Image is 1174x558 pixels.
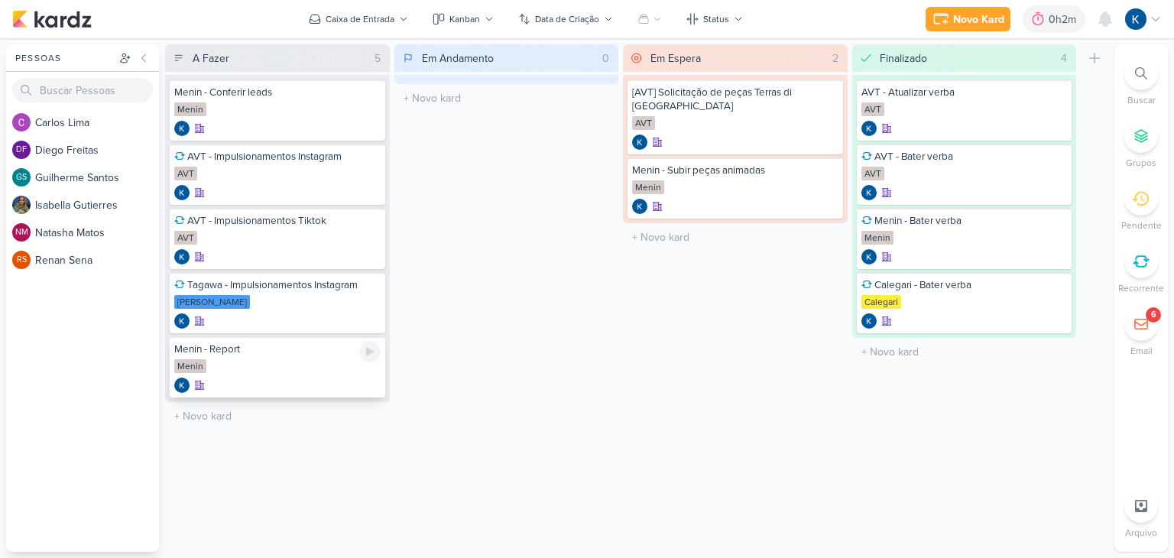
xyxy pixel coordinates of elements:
[1118,281,1164,295] p: Recorrente
[826,50,845,67] div: 2
[861,150,1068,164] div: AVT - Bater verba
[861,249,877,264] img: Kayllanie | Tagawa
[174,342,381,356] div: Menin - Report
[16,146,27,154] p: DF
[174,378,190,393] img: Kayllanie | Tagawa
[35,115,159,131] div: C a r l o s L i m a
[861,185,877,200] img: Kayllanie | Tagawa
[12,223,31,242] div: Natasha Matos
[861,313,877,329] div: Criador(a): Kayllanie | Tagawa
[35,142,159,158] div: D i e g o F r e i t a s
[35,197,159,213] div: I s a b e l l a G u t i e r r e s
[861,249,877,264] div: Criador(a): Kayllanie | Tagawa
[1114,57,1168,107] li: Ctrl + F
[174,378,190,393] div: Criador(a): Kayllanie | Tagawa
[174,359,206,373] div: Menin
[174,167,197,180] div: AVT
[1055,50,1073,67] div: 4
[174,249,190,264] img: Kayllanie | Tagawa
[174,313,190,329] img: Kayllanie | Tagawa
[861,102,884,116] div: AVT
[174,214,381,228] div: AVT - Impulsionamentos Tiktok
[12,10,92,28] img: kardz.app
[174,185,190,200] div: Criador(a): Kayllanie | Tagawa
[174,231,197,245] div: AVT
[632,135,647,150] img: Kayllanie | Tagawa
[1121,219,1162,232] p: Pendente
[12,51,116,65] div: Pessoas
[35,252,159,268] div: R e n a n S e n a
[861,214,1068,228] div: Menin - Bater verba
[861,167,884,180] div: AVT
[174,185,190,200] img: Kayllanie | Tagawa
[16,174,27,182] p: GS
[632,199,647,214] div: Criador(a): Kayllanie | Tagawa
[174,121,190,136] div: Criador(a): Kayllanie | Tagawa
[35,170,159,186] div: G u i l h e r m e S a n t o s
[359,341,381,362] div: Ligar relógio
[632,180,664,194] div: Menin
[926,7,1010,31] button: Novo Kard
[174,150,381,164] div: AVT - Impulsionamentos Instagram
[12,141,31,159] div: Diego Freitas
[15,229,28,237] p: NM
[174,313,190,329] div: Criador(a): Kayllanie | Tagawa
[174,86,381,99] div: Menin - Conferir leads
[1049,11,1081,28] div: 0h2m
[174,121,190,136] img: Kayllanie | Tagawa
[953,11,1004,28] div: Novo Kard
[861,231,893,245] div: Menin
[861,86,1068,99] div: AVT - Atualizar verba
[855,341,1074,363] input: + Novo kard
[174,102,206,116] div: Menin
[1130,344,1153,358] p: Email
[861,313,877,329] img: Kayllanie | Tagawa
[368,50,387,67] div: 5
[12,196,31,214] img: Isabella Gutierres
[1125,526,1157,540] p: Arquivo
[632,135,647,150] div: Criador(a): Kayllanie | Tagawa
[12,251,31,269] div: Renan Sena
[174,295,250,309] div: [PERSON_NAME]
[174,249,190,264] div: Criador(a): Kayllanie | Tagawa
[1126,156,1156,170] p: Grupos
[861,185,877,200] div: Criador(a): Kayllanie | Tagawa
[12,113,31,131] img: Carlos Lima
[596,50,615,67] div: 0
[861,295,901,309] div: Calegari
[632,86,838,113] div: [AVT] Solicitação de peças Terras di Treviso
[174,278,381,292] div: Tagawa - Impulsionamentos Instagram
[1125,8,1146,30] img: Kayllanie | Tagawa
[1127,93,1156,107] p: Buscar
[632,199,647,214] img: Kayllanie | Tagawa
[397,87,616,109] input: + Novo kard
[35,225,159,241] div: N a t a s h a M a t o s
[861,278,1068,292] div: Calegari - Bater verba
[632,116,655,130] div: AVT
[12,168,31,187] div: Guilherme Santos
[1151,309,1156,321] div: 6
[632,164,838,177] div: Menin - Subir peças animadas
[861,121,877,136] img: Kayllanie | Tagawa
[168,405,387,427] input: + Novo kard
[17,256,27,264] p: RS
[12,78,153,102] input: Buscar Pessoas
[861,121,877,136] div: Criador(a): Kayllanie | Tagawa
[626,226,845,248] input: + Novo kard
